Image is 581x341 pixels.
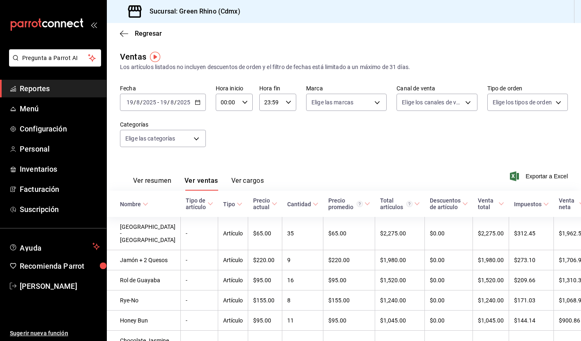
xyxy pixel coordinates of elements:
[402,98,462,106] span: Elige los canales de venta
[509,250,554,270] td: $273.10
[282,217,323,250] td: 35
[218,311,248,331] td: Artículo
[120,63,568,71] div: Los artículos listados no incluyen descuentos de orden y el filtro de fechas está limitado a un m...
[248,311,282,331] td: $95.00
[328,197,363,210] div: Precio promedio
[478,197,497,210] div: Venta total
[143,99,157,106] input: ----
[282,311,323,331] td: 11
[425,311,473,331] td: $0.00
[20,281,100,292] span: [PERSON_NAME]
[509,217,554,250] td: $312.45
[430,197,468,210] span: Descuentos de artículo
[20,143,100,154] span: Personal
[259,85,296,91] label: Hora fin
[218,217,248,250] td: Artículo
[473,311,509,331] td: $1,045.00
[216,85,253,91] label: Hora inicio
[218,270,248,290] td: Artículo
[107,270,181,290] td: Rol de Guayaba
[509,290,554,311] td: $171.03
[473,217,509,250] td: $2,275.00
[181,290,218,311] td: -
[160,99,167,106] input: --
[107,250,181,270] td: Jamón + 2 Quesos
[357,201,363,207] svg: Precio promedio = Total artículos / cantidad
[375,217,425,250] td: $2,275.00
[170,99,174,106] input: --
[425,270,473,290] td: $0.00
[253,197,277,210] span: Precio actual
[323,250,375,270] td: $220.00
[282,290,323,311] td: 8
[181,311,218,331] td: -
[473,270,509,290] td: $1,520.00
[184,177,218,191] button: Ver ventas
[306,85,387,91] label: Marca
[375,290,425,311] td: $1,240.00
[20,164,100,175] span: Inventarios
[375,250,425,270] td: $1,980.00
[186,197,206,210] div: Tipo de artículo
[135,30,162,37] span: Regresar
[323,270,375,290] td: $95.00
[512,171,568,181] button: Exportar a Excel
[430,197,461,210] div: Descuentos de artículo
[157,99,159,106] span: -
[90,21,97,28] button: open_drawer_menu
[9,49,101,67] button: Pregunta a Parrot AI
[253,197,270,210] div: Precio actual
[397,85,477,91] label: Canal de venta
[559,197,578,210] div: Venta neta
[231,177,264,191] button: Ver cargos
[473,290,509,311] td: $1,240.00
[248,250,282,270] td: $220.00
[425,217,473,250] td: $0.00
[120,122,206,127] label: Categorías
[120,201,141,207] div: Nombre
[509,311,554,331] td: $144.14
[323,290,375,311] td: $155.00
[20,103,100,114] span: Menú
[323,217,375,250] td: $65.00
[509,270,554,290] td: $209.66
[20,242,89,251] span: Ayuda
[107,311,181,331] td: Honey Bun
[311,98,353,106] span: Elige las marcas
[282,270,323,290] td: 16
[20,260,100,272] span: Recomienda Parrot
[20,184,100,195] span: Facturación
[478,197,504,210] span: Venta total
[133,177,171,191] button: Ver resumen
[136,99,140,106] input: --
[186,197,213,210] span: Tipo de artículo
[133,177,264,191] div: navigation tabs
[181,217,218,250] td: -
[282,250,323,270] td: 9
[177,99,191,106] input: ----
[107,217,181,250] td: [GEOGRAPHIC_DATA] - [GEOGRAPHIC_DATA]
[287,201,318,207] span: Cantidad
[375,311,425,331] td: $1,045.00
[181,270,218,290] td: -
[328,197,370,210] span: Precio promedio
[134,99,136,106] span: /
[107,290,181,311] td: Rye-No
[174,99,177,106] span: /
[487,85,568,91] label: Tipo de orden
[323,311,375,331] td: $95.00
[181,250,218,270] td: -
[167,99,170,106] span: /
[125,134,175,143] span: Elige las categorías
[425,290,473,311] td: $0.00
[6,60,101,68] a: Pregunta a Parrot AI
[150,52,160,62] button: Tooltip marker
[406,201,413,207] svg: El total artículos considera cambios de precios en los artículos así como costos adicionales por ...
[248,217,282,250] td: $65.00
[120,85,206,91] label: Fecha
[120,201,148,207] span: Nombre
[140,99,143,106] span: /
[22,54,88,62] span: Pregunta a Parrot AI
[514,201,542,207] div: Impuestos
[126,99,134,106] input: --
